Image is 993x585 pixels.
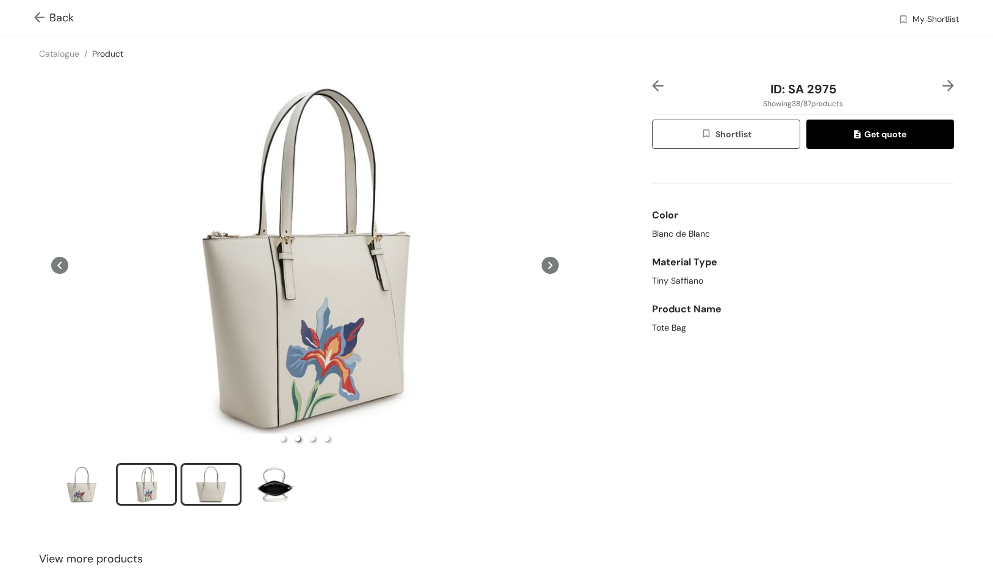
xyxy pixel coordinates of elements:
a: Product [92,48,123,59]
img: wishlist [701,128,715,142]
span: Shortlist [701,127,751,142]
img: wishlist [898,14,909,27]
div: Blanc de Blanc [652,228,954,240]
li: slide item 3 [310,436,315,441]
span: Get quote [854,127,906,141]
div: Material Type [652,250,954,275]
a: Catalogue [39,48,79,59]
img: Go back [34,12,49,25]
span: View more products [39,551,143,567]
li: slide item 3 [181,463,242,506]
li: slide item 4 [245,463,306,506]
span: Showing 38 / 87 products [763,98,843,109]
div: Tiny Saffiano [652,275,954,287]
li: slide item 1 [51,463,112,506]
button: quoteGet quote [806,120,954,149]
li: slide item 2 [116,463,177,506]
li: slide item 4 [324,436,329,441]
button: wishlistShortlist [652,120,800,149]
div: Tote Bag [652,321,954,334]
img: quote [854,130,864,141]
img: left [652,80,664,92]
div: Product Name [652,297,954,321]
div: Color [652,203,954,228]
img: right [942,80,954,92]
span: ID: SA 2975 [770,81,836,97]
li: slide item 2 [295,436,300,441]
li: slide item 1 [281,436,285,441]
span: / [84,48,87,59]
span: My Shortlist [912,13,959,27]
span: Back [34,10,74,26]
